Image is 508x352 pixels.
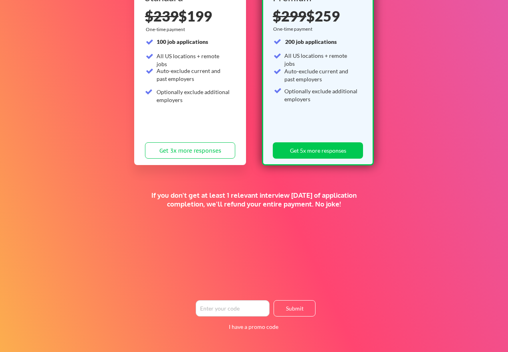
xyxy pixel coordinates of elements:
[273,142,363,159] button: Get 5x more responses
[146,26,187,33] div: One-time payment
[145,7,179,25] s: $239
[285,38,337,45] strong: 200 job applications
[284,87,358,103] div: Optionally exclude additional employers
[157,52,230,68] div: All US locations + remote jobs
[284,52,358,67] div: All US locations + remote jobs
[157,67,230,83] div: Auto-exclude current and past employers
[284,67,358,83] div: Auto-exclude current and past employers
[145,9,235,23] div: $199
[273,9,360,23] div: $259
[273,26,315,32] div: One-time payment
[139,191,369,208] div: If you don't get at least 1 relevant interview [DATE] of application completion, we'll refund you...
[196,300,270,317] input: Enter your code
[157,88,230,104] div: Optionally exclude additional employers
[157,38,208,45] strong: 100 job applications
[274,300,316,317] button: Submit
[273,7,306,25] s: $299
[224,322,283,332] button: I have a promo code
[145,142,235,159] button: Get 3x more responses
